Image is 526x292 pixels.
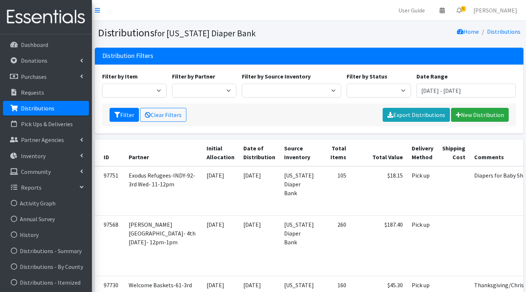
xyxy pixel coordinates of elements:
td: [DATE] [239,215,280,276]
td: [DATE] [202,166,239,216]
th: Partner [124,139,202,166]
p: Reports [21,184,42,191]
a: Export Distributions [383,108,450,122]
p: Donations [21,57,47,64]
a: Reports [3,180,89,195]
a: Partner Agencies [3,132,89,147]
p: Purchases [21,73,47,80]
label: Filter by Item [102,72,138,81]
a: User Guide [393,3,431,18]
th: Shipping Cost [438,139,470,166]
a: Distributions - Summary [3,244,89,258]
td: 97751 [95,166,124,216]
a: Activity Graph [3,196,89,211]
a: 6 [451,3,468,18]
label: Date Range [416,72,448,81]
td: 97568 [95,215,124,276]
label: Filter by Source Inventory [242,72,311,81]
td: 105 [318,166,351,216]
td: Pick up [407,215,438,276]
td: [US_STATE] Diaper Bank [280,166,318,216]
a: Requests [3,85,89,100]
a: New Distribution [451,108,509,122]
p: Requests [21,89,44,96]
a: Distributions [487,28,520,35]
a: Home [457,28,479,35]
td: Pick up [407,166,438,216]
small: for [US_STATE] Diaper Bank [154,28,256,39]
a: Distributions [3,101,89,116]
td: $18.15 [351,166,407,216]
h1: Distributions [98,26,307,39]
th: Initial Allocation [202,139,239,166]
a: Inventory [3,149,89,163]
a: Distributions - By County [3,259,89,274]
th: Total Value [351,139,407,166]
a: Pick Ups & Deliveries [3,117,89,131]
label: Filter by Partner [172,72,215,81]
p: Community [21,168,51,175]
td: $187.40 [351,215,407,276]
a: Distributions - Itemized [3,275,89,290]
a: [PERSON_NAME] [468,3,523,18]
a: Community [3,164,89,179]
td: [DATE] [202,215,239,276]
td: [PERSON_NAME][GEOGRAPHIC_DATA]- 4th [DATE]- 12pm-1pm [124,215,202,276]
th: Total Items [318,139,351,166]
a: Annual Survey [3,212,89,226]
th: ID [95,139,124,166]
th: Date of Distribution [239,139,280,166]
p: Dashboard [21,41,48,48]
p: Inventory [21,152,46,160]
p: Distributions [21,105,54,112]
a: Donations [3,53,89,68]
img: HumanEssentials [3,5,89,29]
p: Partner Agencies [21,136,64,143]
a: Purchases [3,69,89,84]
a: Clear Filters [140,108,186,122]
input: January 1, 2011 - December 31, 2011 [416,84,516,98]
td: [DATE] [239,166,280,216]
td: Exodus Refugees-INDY-92-3rd Wed- 11-12pm [124,166,202,216]
a: Dashboard [3,37,89,52]
td: 260 [318,215,351,276]
span: 6 [461,6,466,11]
button: Filter [110,108,139,122]
th: Delivery Method [407,139,438,166]
p: Pick Ups & Deliveries [21,120,73,128]
td: [US_STATE] Diaper Bank [280,215,318,276]
a: History [3,227,89,242]
label: Filter by Status [347,72,387,81]
h3: Distribution Filters [102,52,153,60]
th: Source Inventory [280,139,318,166]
